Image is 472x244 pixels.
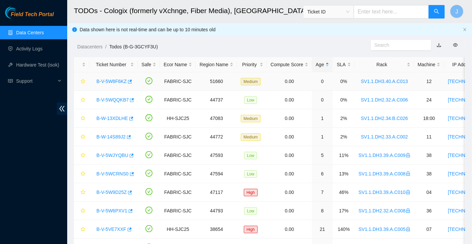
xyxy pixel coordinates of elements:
[241,78,261,85] span: Medium
[145,151,153,158] span: check-circle
[145,133,153,140] span: check-circle
[358,227,410,232] a: SV1.1.DH3.39.A.C005lock
[96,134,126,139] a: B-W-14S89J2
[414,91,444,109] td: 24
[354,5,429,18] input: Enter text here...
[78,113,86,124] button: star
[244,207,257,215] span: Low
[96,171,129,176] a: B-V-5WCRNS0
[361,79,408,84] a: SV1.1.DH3.40.A.C013
[414,202,444,220] td: 36
[196,128,237,146] td: 44772
[241,115,261,122] span: Medium
[196,183,237,202] td: 47117
[406,227,411,232] span: lock
[78,224,86,235] button: star
[267,220,312,239] td: 0.00
[16,62,59,68] a: Hardware Test (isok)
[414,183,444,202] td: 04
[312,91,333,109] td: 0
[8,79,13,83] span: read
[333,91,355,109] td: 0%
[81,190,85,195] span: star
[160,128,196,146] td: FABRIC-SJC
[81,171,85,177] span: star
[196,146,237,165] td: 47593
[96,190,127,195] a: B-V-5W9D25Z
[244,170,257,178] span: Low
[16,46,43,51] a: Activity Logs
[160,91,196,109] td: FABRIC-SJC
[145,225,153,232] span: check-circle
[267,109,312,128] td: 0.00
[307,7,350,17] span: Ticket ID
[406,171,411,176] span: lock
[160,72,196,91] td: FABRIC-SJC
[358,171,410,176] a: SV1.1.DH3.39.A.C008lock
[361,116,408,121] a: SV1.1.DH2.34.B.C026
[57,103,67,115] span: double-left
[450,5,464,18] button: J
[267,183,312,202] td: 0.00
[244,189,258,196] span: High
[244,226,258,233] span: High
[105,44,106,49] span: /
[160,146,196,165] td: FABRIC-SJC
[333,128,355,146] td: 2%
[196,91,237,109] td: 44737
[196,220,237,239] td: 38654
[145,96,153,103] span: check-circle
[96,116,128,121] a: B-W-13XDLHE
[160,183,196,202] td: FABRIC-SJC
[241,133,261,141] span: Medium
[81,227,85,232] span: star
[81,79,85,84] span: star
[5,12,54,21] a: Akamai TechnologiesField Tech Portal
[244,152,257,159] span: Low
[358,208,410,213] a: SV1.1.DH2.32.A.C008lock
[333,72,355,91] td: 0%
[358,153,410,158] a: SV1.1.DH3.39.A.C009lock
[145,207,153,214] span: check-circle
[267,72,312,91] td: 0.00
[145,114,153,121] span: check-circle
[333,183,355,202] td: 46%
[414,165,444,183] td: 38
[312,146,333,165] td: 5
[96,79,127,84] a: B-V-5W8F6KZ
[414,109,444,128] td: 18:00
[406,208,411,213] span: lock
[312,109,333,128] td: 1
[361,97,408,103] a: SV1.1.DH2.32.A.C006
[333,165,355,183] td: 13%
[96,208,127,213] a: B-V-5W6PXV1
[437,42,441,48] a: download
[96,153,128,158] a: B-V-5WJYQBU
[358,190,410,195] a: SV1.1.DH3.39.A.C010lock
[109,44,158,49] a: Todos (B-G-3GCYF3U)
[312,202,333,220] td: 8
[375,41,422,49] input: Search
[145,170,153,177] span: check-circle
[312,128,333,146] td: 1
[81,97,85,103] span: star
[456,7,458,16] span: J
[453,43,458,47] span: eye
[333,109,355,128] td: 2%
[78,150,86,161] button: star
[78,187,86,198] button: star
[196,72,237,91] td: 51660
[244,96,257,104] span: Low
[160,165,196,183] td: FABRIC-SJC
[78,94,86,105] button: star
[434,9,439,15] span: search
[267,128,312,146] td: 0.00
[333,220,355,239] td: 140%
[267,202,312,220] td: 0.00
[145,77,153,84] span: check-circle
[414,146,444,165] td: 38
[312,72,333,91] td: 0
[16,74,56,88] span: Support
[78,131,86,142] button: star
[463,28,467,32] button: close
